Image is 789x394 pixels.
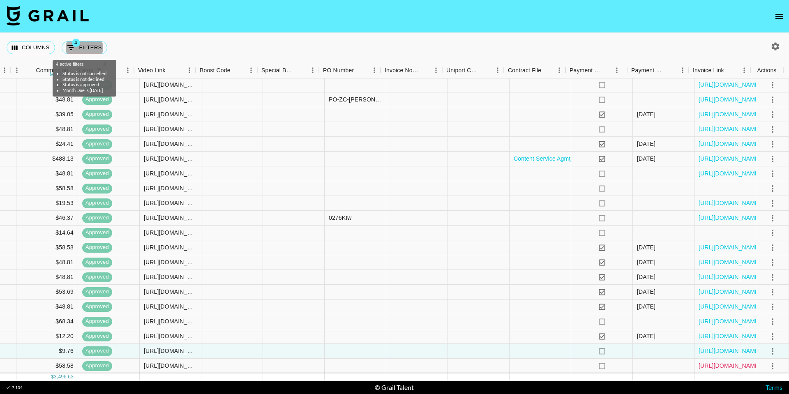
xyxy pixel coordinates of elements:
[766,211,780,225] button: select merge strategy
[766,256,780,270] button: select merge strategy
[11,64,23,76] button: Menu
[418,65,430,76] button: Sort
[16,255,78,270] div: $48.81
[138,62,166,78] div: Video Link
[7,385,23,390] div: v 1.7.104
[231,65,242,76] button: Sort
[627,62,689,78] div: Payment Sent Date
[699,95,761,104] a: [URL][DOMAIN_NAME]
[82,155,112,163] span: approved
[724,65,736,76] button: Sort
[699,125,761,133] a: [URL][DOMAIN_NAME]
[699,362,761,370] a: [URL][DOMAIN_NAME]
[16,211,78,226] div: $46.37
[36,62,68,78] div: Commission
[144,258,197,266] div: https://www.tiktok.com/@tb_davis/video/7553047955024940318
[82,96,112,104] span: approved
[323,62,354,78] div: PO Number
[54,373,74,380] div: 3,496.63
[699,317,761,325] a: [URL][DOMAIN_NAME]
[16,270,78,285] div: $48.81
[196,62,257,78] div: Boost Code
[24,65,36,76] button: Sort
[16,240,78,255] div: $58.58
[144,214,197,222] div: https://www.tiktok.com/@sydniealeah/video/7547740881609149726
[699,214,761,222] a: [URL][DOMAIN_NAME]
[295,65,307,76] button: Sort
[7,41,55,54] button: Select columns
[82,170,112,177] span: approved
[144,362,197,370] div: https://www.tiktok.com/@wesley.greenlee24/video/7553363672756718878
[144,243,197,251] div: https://www.tiktok.com/@tb_davis/photo/7545961842099670303
[491,64,504,76] button: Menu
[7,6,89,25] img: Grail Talent
[144,169,197,177] div: https://www.tiktok.com/@rykky2.0/video/7554511875388624158
[144,95,197,104] div: https://www.tiktok.com/@mercedes_anmarie/video/7549367269390830861
[766,359,780,373] button: select merge strategy
[766,226,780,240] button: select merge strategy
[766,167,780,181] button: select merge strategy
[16,285,78,300] div: $53.69
[766,241,780,255] button: select merge strategy
[699,169,761,177] a: [URL][DOMAIN_NAME]
[699,347,761,355] a: [URL][DOMAIN_NAME]
[354,65,365,76] button: Sort
[144,332,197,340] div: https://www.tiktok.com/@thechriscasey/photo/7548937769733590303?is_from_webapp=1&sender_device=pc...
[16,314,78,329] div: $68.34
[144,140,197,148] div: https://www.tiktok.com/@orie.karson/video/7548175998131408159
[381,62,442,78] div: Invoice Notes
[693,62,724,78] div: Invoice Link
[385,62,418,78] div: Invoice Notes
[16,300,78,314] div: $48.81
[329,214,352,222] div: 0276KIw
[766,270,780,284] button: select merge strategy
[144,199,197,207] div: https://www.tiktok.com/@sydniealeah/video/7546267324538522911
[82,125,112,133] span: approved
[637,243,655,251] div: 9/8/2025
[504,62,565,78] div: Contract File
[16,166,78,181] div: $48.81
[144,81,197,89] div: https://www.tiktok.com/@mercedes_anmarie/video/7549659518578265358?is_from_webapp=1&sender_device...
[766,93,780,107] button: select merge strategy
[62,41,107,54] button: Show filters
[637,332,655,340] div: 9/14/2025
[676,64,689,76] button: Menu
[82,318,112,325] span: approved
[144,125,197,133] div: https://www.tiktok.com/@mercedes_anmarie/video/7554150282138045710?is_from_webapp=1&sender_device...
[766,383,782,391] a: Terms
[16,137,78,152] div: $24.41
[329,95,382,104] div: PO-ZC-Ella Langley-Tough Guy-ACE-2647
[699,154,761,163] a: [URL][DOMAIN_NAME]
[50,72,68,77] div: money
[307,64,319,76] button: Menu
[72,39,80,47] span: 4
[766,122,780,136] button: select merge strategy
[699,81,761,89] a: [URL][DOMAIN_NAME]
[183,64,196,76] button: Menu
[368,64,381,76] button: Menu
[16,181,78,196] div: $58.58
[637,258,655,266] div: 9/23/2025
[62,71,106,76] li: Status is not cancelled
[134,62,196,78] div: Video Link
[699,273,761,281] a: [URL][DOMAIN_NAME]
[16,78,78,92] div: $39.05
[16,344,78,359] div: $9.76
[144,154,197,163] div: https://www.tiktok.com/@ry2ky/video/7552972923355565342?is_from_webapp=1&sender_device=pc&web_id=...
[699,243,761,251] a: [URL][DOMAIN_NAME]
[82,288,112,296] span: approved
[144,347,197,355] div: https://www.tiktok.com/@thechriscasey/video/7554580766550805791?is_from_webapp=1&sender_device=pc...
[62,88,106,93] li: Month Due is [DATE]
[699,258,761,266] a: [URL][DOMAIN_NAME]
[261,62,295,78] div: Special Booking Type
[699,302,761,311] a: [URL][DOMAIN_NAME]
[82,244,112,251] span: approved
[699,110,761,118] a: [URL][DOMAIN_NAME]
[699,288,761,296] a: [URL][DOMAIN_NAME]
[16,329,78,344] div: $12.20
[508,62,541,78] div: Contract File
[766,182,780,196] button: select merge strategy
[82,199,112,207] span: approved
[570,62,602,78] div: Payment Sent
[16,92,78,107] div: $48.81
